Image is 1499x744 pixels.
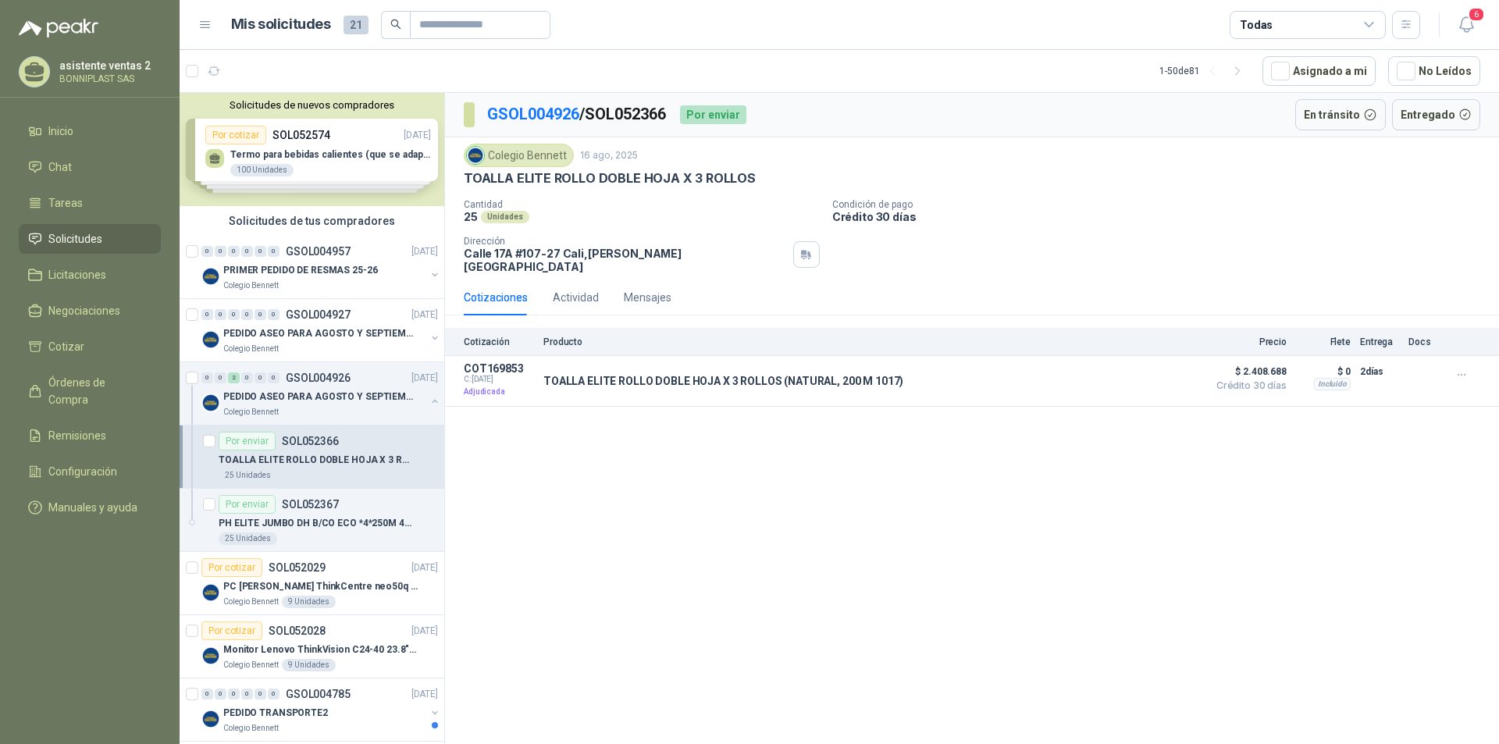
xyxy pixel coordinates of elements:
p: Dirección [464,236,787,247]
div: 9 Unidades [282,596,336,608]
div: 9 Unidades [282,659,336,671]
a: GSOL004926 [487,105,579,123]
p: Monitor Lenovo ThinkVision C24-40 23.8" 3YW [223,643,418,657]
p: PC [PERSON_NAME] ThinkCentre neo50q Gen 4 Core i5 16Gb 512Gb SSD Win 11 Pro 3YW Con Teclado y Mouse [223,579,418,594]
a: 0 0 0 0 0 0 GSOL004785[DATE] Company LogoPEDIDO TRANSPORTE2Colegio Bennett [201,685,441,735]
span: 21 [344,16,369,34]
a: 0 0 0 0 0 0 GSOL004957[DATE] Company LogoPRIMER PEDIDO DE RESMAS 25-26Colegio Bennett [201,242,441,292]
span: Cotizar [48,338,84,355]
div: 0 [201,309,213,320]
p: GSOL004957 [286,246,351,257]
div: 0 [201,689,213,700]
p: PRIMER PEDIDO DE RESMAS 25-26 [223,263,378,278]
div: 0 [228,689,240,700]
img: Logo peakr [19,19,98,37]
div: Por cotizar [201,558,262,577]
p: Colegio Bennett [223,659,279,671]
a: Por cotizarSOL052028[DATE] Company LogoMonitor Lenovo ThinkVision C24-40 23.8" 3YWColegio Bennett... [180,615,444,678]
span: Tareas [48,194,83,212]
div: 1 - 50 de 81 [1159,59,1250,84]
p: PEDIDO TRANSPORTE2 [223,706,328,721]
p: / SOL052366 [487,102,668,126]
p: SOL052367 [282,499,339,510]
p: SOL052366 [282,436,339,447]
p: GSOL004785 [286,689,351,700]
p: TOALLA ELITE ROLLO DOBLE HOJA X 3 ROLLOS [219,453,413,468]
a: Cotizar [19,332,161,361]
div: Por cotizar [201,621,262,640]
div: 0 [215,246,226,257]
div: Colegio Bennett [464,144,574,167]
p: Condición de pago [832,199,1493,210]
h1: Mis solicitudes [231,13,331,36]
p: 2 días [1360,362,1399,381]
div: Por enviar [219,495,276,514]
div: 0 [268,246,280,257]
a: 0 0 0 0 0 0 GSOL004927[DATE] Company LogoPEDIDO ASEO PARA AGOSTO Y SEPTIEMBRE 2Colegio Bennett [201,305,441,355]
img: Company Logo [201,393,220,412]
p: PEDIDO ASEO PARA AGOSTO Y SEPTIEMBRE 2 [223,326,418,341]
a: Inicio [19,116,161,146]
div: 0 [255,372,266,383]
a: Por cotizarSOL052029[DATE] Company LogoPC [PERSON_NAME] ThinkCentre neo50q Gen 4 Core i5 16Gb 512... [180,552,444,615]
button: En tránsito [1295,99,1386,130]
p: [DATE] [411,687,438,702]
a: 0 0 2 0 0 0 GSOL004926[DATE] Company LogoPEDIDO ASEO PARA AGOSTO Y SEPTIEMBREColegio Bennett [201,368,441,418]
div: Solicitudes de nuevos compradoresPor cotizarSOL052574[DATE] Termo para bebidas calientes (que se ... [180,93,444,206]
div: 25 Unidades [219,532,277,545]
div: Por enviar [219,432,276,450]
p: 16 ago, 2025 [580,148,638,163]
a: Licitaciones [19,260,161,290]
span: Inicio [48,123,73,140]
a: Chat [19,152,161,182]
p: Colegio Bennett [223,722,279,735]
span: Manuales y ayuda [48,499,137,516]
div: Incluido [1314,378,1351,390]
div: 0 [215,372,226,383]
p: Precio [1209,336,1287,347]
p: Docs [1408,336,1440,347]
div: 0 [215,309,226,320]
p: GSOL004927 [286,309,351,320]
div: 0 [255,309,266,320]
div: 0 [255,689,266,700]
span: Órdenes de Compra [48,374,146,408]
button: 6 [1452,11,1480,39]
p: [DATE] [411,244,438,259]
div: Por enviar [680,105,746,124]
a: Manuales y ayuda [19,493,161,522]
div: 0 [241,309,253,320]
p: Producto [543,336,1199,347]
p: GSOL004926 [286,372,351,383]
button: Entregado [1392,99,1481,130]
div: 0 [241,689,253,700]
p: PH ELITE JUMBO DH B/CO ECO *4*250M 4333 [219,516,413,531]
p: [DATE] [411,561,438,575]
a: Configuración [19,457,161,486]
a: Órdenes de Compra [19,368,161,415]
img: Company Logo [467,147,484,164]
p: Colegio Bennett [223,406,279,418]
img: Company Logo [201,710,220,728]
button: Asignado a mi [1262,56,1376,86]
p: Adjudicada [464,384,534,400]
a: Remisiones [19,421,161,450]
div: Actividad [553,289,599,306]
div: Cotizaciones [464,289,528,306]
p: Entrega [1360,336,1399,347]
span: Solicitudes [48,230,102,247]
a: Tareas [19,188,161,218]
img: Company Logo [201,646,220,665]
div: 0 [215,689,226,700]
span: Chat [48,158,72,176]
div: 0 [241,246,253,257]
span: Configuración [48,463,117,480]
div: 0 [201,372,213,383]
p: $ 0 [1296,362,1351,381]
p: Colegio Bennett [223,343,279,355]
div: 0 [228,246,240,257]
div: 0 [268,689,280,700]
p: [DATE] [411,371,438,386]
p: 25 [464,210,478,223]
button: No Leídos [1388,56,1480,86]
